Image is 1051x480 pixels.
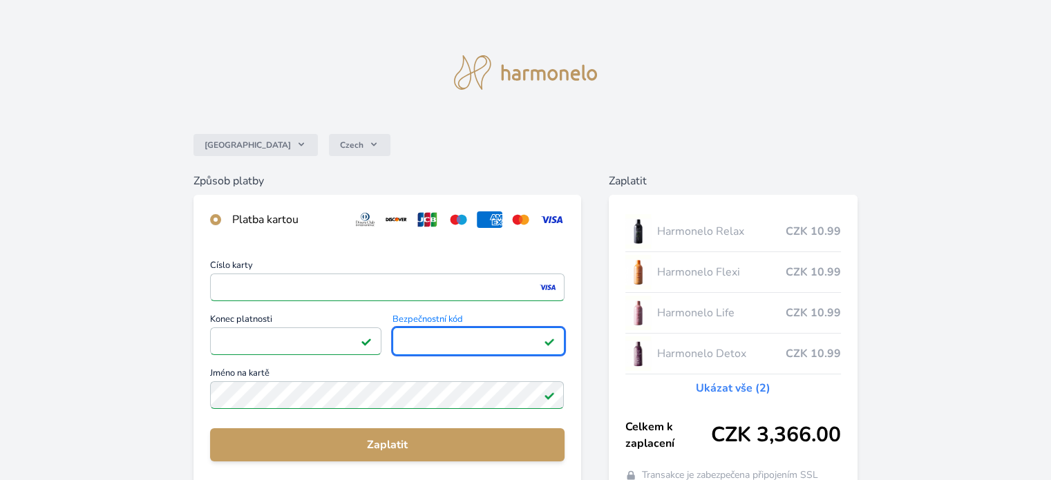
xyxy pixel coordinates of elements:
[625,296,652,330] img: CLEAN_LIFE_se_stinem_x-lo.jpg
[539,211,565,228] img: visa.svg
[392,315,564,327] span: Bezpečnostní kód
[232,211,341,228] div: Platba kartou
[361,336,372,347] img: Platné pole
[193,134,318,156] button: [GEOGRAPHIC_DATA]
[210,315,381,327] span: Konec platnosti
[786,305,841,321] span: CZK 10.99
[625,336,652,371] img: DETOX_se_stinem_x-lo.jpg
[193,173,580,189] h6: Způsob platby
[786,264,841,280] span: CZK 10.99
[538,281,557,294] img: visa
[384,211,409,228] img: discover.svg
[399,332,558,351] iframe: Iframe pro bezpečnostní kód
[216,278,558,297] iframe: Iframe pro číslo karty
[544,390,555,401] img: Platné pole
[609,173,858,189] h6: Zaplatit
[656,305,785,321] span: Harmonelo Life
[656,223,785,240] span: Harmonelo Relax
[786,345,841,362] span: CZK 10.99
[216,332,375,351] iframe: Iframe pro datum vypršení platnosti
[711,423,841,448] span: CZK 3,366.00
[329,134,390,156] button: Czech
[221,436,553,453] span: Zaplatit
[508,211,533,228] img: mc.svg
[352,211,378,228] img: diners.svg
[446,211,471,228] img: maestro.svg
[210,381,564,409] input: Jméno na kartěPlatné pole
[625,214,652,249] img: CLEAN_RELAX_se_stinem_x-lo.jpg
[210,428,564,461] button: Zaplatit
[656,345,785,362] span: Harmonelo Detox
[415,211,440,228] img: jcb.svg
[786,223,841,240] span: CZK 10.99
[696,380,770,396] a: Ukázat vše (2)
[210,369,564,381] span: Jméno na kartě
[210,261,564,273] span: Číslo karty
[477,211,502,228] img: amex.svg
[544,336,555,347] img: Platné pole
[340,140,363,151] span: Czech
[656,264,785,280] span: Harmonelo Flexi
[205,140,291,151] span: [GEOGRAPHIC_DATA]
[625,255,652,289] img: CLEAN_FLEXI_se_stinem_x-hi_(1)-lo.jpg
[454,55,598,90] img: logo.svg
[625,419,711,452] span: Celkem k zaplacení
